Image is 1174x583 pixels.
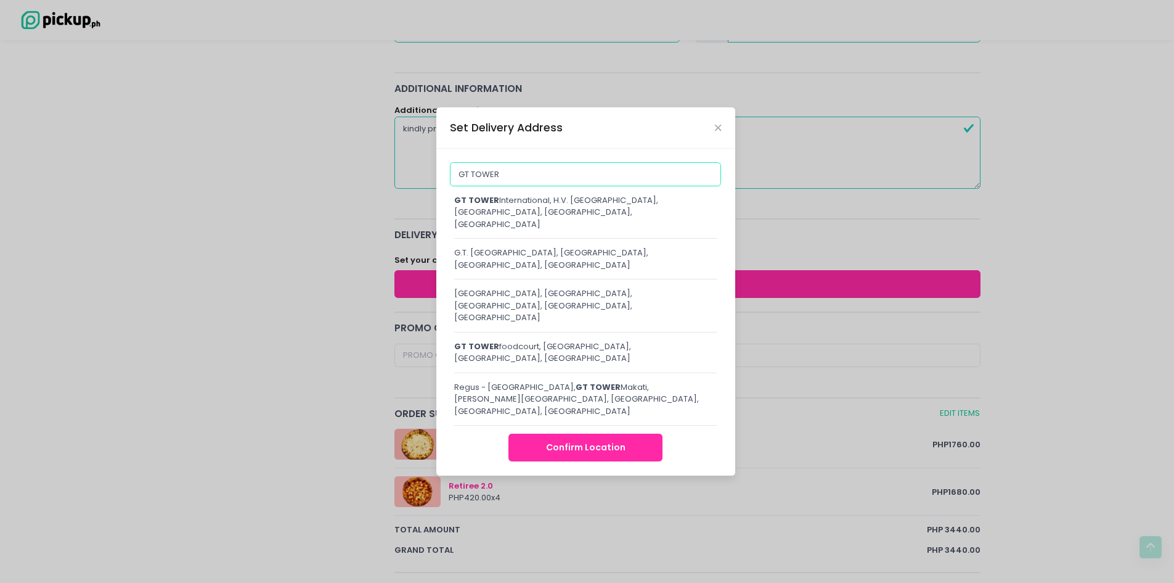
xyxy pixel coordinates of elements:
button: Close [715,125,721,131]
span: GT TOWER [454,341,499,352]
div: International, H.V. [GEOGRAPHIC_DATA], [GEOGRAPHIC_DATA], [GEOGRAPHIC_DATA], [GEOGRAPHIC_DATA] [454,194,717,231]
button: Confirm Location [508,434,662,461]
span: GT TOWER [454,194,499,206]
div: Regus - [GEOGRAPHIC_DATA], Makati, [PERSON_NAME][GEOGRAPHIC_DATA], [GEOGRAPHIC_DATA], [GEOGRAPHIC... [454,381,717,418]
div: foodcourt, [GEOGRAPHIC_DATA], [GEOGRAPHIC_DATA], [GEOGRAPHIC_DATA] [454,341,717,365]
div: Set Delivery Address [450,120,563,136]
input: Delivery Address [450,162,721,186]
div: G.T. [GEOGRAPHIC_DATA], [GEOGRAPHIC_DATA], [GEOGRAPHIC_DATA], [GEOGRAPHIC_DATA] [454,247,717,271]
div: [GEOGRAPHIC_DATA], [GEOGRAPHIC_DATA], [GEOGRAPHIC_DATA], [GEOGRAPHIC_DATA], [GEOGRAPHIC_DATA] [454,287,717,324]
span: GT TOWER [576,381,621,393]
